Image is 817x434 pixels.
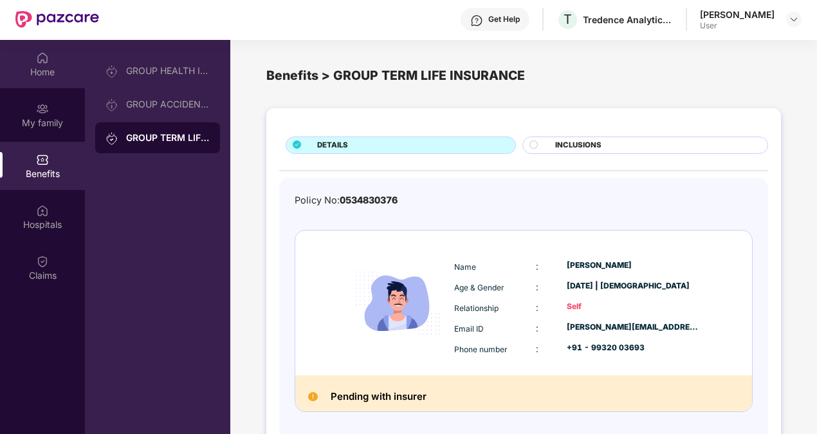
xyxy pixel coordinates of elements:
span: : [536,281,538,292]
img: svg+xml;base64,PHN2ZyB3aWR0aD0iMjAiIGhlaWdodD0iMjAiIHZpZXdCb3g9IjAgMCAyMCAyMCIgZmlsbD0ibm9uZSIgeG... [106,65,118,78]
div: GROUP TERM LIFE INSURANCE [126,131,210,144]
div: [PERSON_NAME] [700,8,775,21]
span: INCLUSIONS [555,140,601,151]
span: T [564,12,572,27]
img: svg+xml;base64,PHN2ZyBpZD0iSG9zcGl0YWxzIiB4bWxucz0iaHR0cDovL3d3dy53My5vcmcvMjAwMC9zdmciIHdpZHRoPS... [36,204,49,217]
span: 0534830376 [340,194,398,205]
img: svg+xml;base64,PHN2ZyBpZD0iSG9tZSIgeG1sbnM9Imh0dHA6Ly93d3cudzMub3JnLzIwMDAvc3ZnIiB3aWR0aD0iMjAiIG... [36,52,49,64]
div: [PERSON_NAME] [567,259,699,272]
span: Phone number [454,344,508,354]
span: : [536,323,538,334]
div: Self [567,301,699,313]
span: : [536,302,538,313]
img: icon [345,250,451,356]
img: Pending [308,392,318,402]
img: svg+xml;base64,PHN2ZyB3aWR0aD0iMjAiIGhlaWdodD0iMjAiIHZpZXdCb3g9IjAgMCAyMCAyMCIgZmlsbD0ibm9uZSIgeG... [36,102,49,115]
div: Policy No: [295,193,398,208]
div: Benefits > GROUP TERM LIFE INSURANCE [266,66,781,86]
div: [DATE] | [DEMOGRAPHIC_DATA] [567,280,699,292]
div: Tredence Analytics Solutions Private Limited [583,14,673,26]
div: +91 - 99320 03693 [567,342,699,354]
span: Relationship [454,303,499,313]
span: : [536,343,538,354]
img: svg+xml;base64,PHN2ZyBpZD0iQmVuZWZpdHMiIHhtbG5zPSJodHRwOi8vd3d3LnczLm9yZy8yMDAwL3N2ZyIgd2lkdGg9Ij... [36,153,49,166]
img: svg+xml;base64,PHN2ZyBpZD0iQ2xhaW0iIHhtbG5zPSJodHRwOi8vd3d3LnczLm9yZy8yMDAwL3N2ZyIgd2lkdGg9IjIwIi... [36,255,49,268]
img: svg+xml;base64,PHN2ZyBpZD0iSGVscC0zMngzMiIgeG1sbnM9Imh0dHA6Ly93d3cudzMub3JnLzIwMDAvc3ZnIiB3aWR0aD... [470,14,483,27]
img: svg+xml;base64,PHN2ZyB3aWR0aD0iMjAiIGhlaWdodD0iMjAiIHZpZXdCb3g9IjAgMCAyMCAyMCIgZmlsbD0ibm9uZSIgeG... [106,99,118,111]
span: DETAILS [317,140,348,151]
div: [PERSON_NAME][EMAIL_ADDRESS][DOMAIN_NAME] [567,321,699,334]
span: : [536,261,538,272]
img: New Pazcare Logo [15,11,99,28]
span: Age & Gender [454,283,504,292]
div: Get Help [488,14,520,24]
img: svg+xml;base64,PHN2ZyBpZD0iRHJvcGRvd24tMzJ4MzIiIHhtbG5zPSJodHRwOi8vd3d3LnczLm9yZy8yMDAwL3N2ZyIgd2... [789,14,799,24]
div: User [700,21,775,31]
span: Email ID [454,324,484,334]
div: GROUP HEALTH INSURANCE [126,66,210,76]
span: Name [454,262,476,272]
img: svg+xml;base64,PHN2ZyB3aWR0aD0iMjAiIGhlaWdodD0iMjAiIHZpZXdCb3g9IjAgMCAyMCAyMCIgZmlsbD0ibm9uZSIgeG... [106,132,118,145]
div: GROUP ACCIDENTAL INSURANCE [126,99,210,109]
h2: Pending with insurer [331,388,427,405]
